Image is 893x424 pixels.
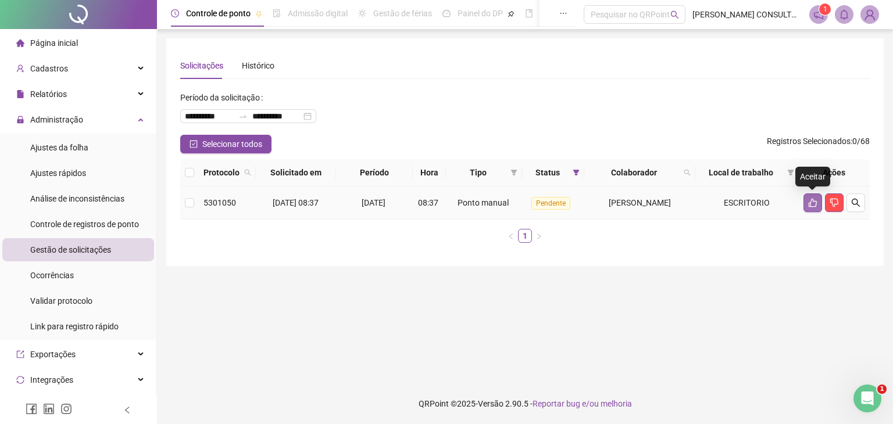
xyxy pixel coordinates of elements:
span: Local de trabalho [700,166,783,179]
span: file-done [273,9,281,17]
span: filter [508,164,520,181]
span: Protocolo [203,166,240,179]
span: filter [573,169,580,176]
li: 1 [518,229,532,243]
span: Integrações [30,375,73,385]
button: Selecionar todos [180,135,272,153]
span: Selecionar todos [202,138,262,150]
span: facebook [26,403,37,415]
span: left [123,406,131,414]
span: search [242,164,253,181]
span: Validar protocolo [30,296,92,306]
span: lock [16,116,24,124]
span: to [238,112,248,121]
span: left [508,233,515,240]
th: Solicitado em [256,159,336,186]
span: check-square [190,140,198,148]
span: Gestão de férias [373,9,432,18]
span: Pendente [531,197,570,210]
span: : 0 / 68 [767,135,870,153]
span: instagram [60,403,72,415]
span: file [16,90,24,98]
div: Ações [803,166,865,179]
span: [DATE] [362,198,385,207]
span: filter [510,169,517,176]
span: Exportações [30,350,76,359]
span: export [16,350,24,358]
div: Aceitar [795,167,830,186]
sup: 1 [819,3,831,15]
a: 1 [519,229,531,242]
span: book [525,9,533,17]
th: Hora [413,159,446,186]
li: Página anterior [504,229,518,243]
span: search [670,10,679,19]
span: Ocorrências [30,271,74,280]
span: Versão [478,399,503,408]
span: dislike [830,198,839,207]
span: Colaborador [589,166,678,179]
span: filter [785,164,796,181]
span: Página inicial [30,38,78,48]
span: clock-circle [171,9,179,17]
span: Relatórios [30,89,67,99]
span: Admissão digital [288,9,348,18]
span: Reportar bug e/ou melhoria [533,399,632,408]
div: Histórico [242,59,274,72]
span: Ajustes da folha [30,143,88,152]
span: [PERSON_NAME] CONSULTORIA DE NEGÓCIOS LTDA [692,8,802,21]
span: dashboard [442,9,451,17]
span: Ponto manual [458,198,509,207]
span: filter [570,164,582,181]
span: home [16,39,24,47]
span: pushpin [508,10,515,17]
img: 69251 [861,6,878,23]
span: Controle de ponto [186,9,251,18]
span: search [684,169,691,176]
span: [DATE] 08:37 [273,198,319,207]
button: left [504,229,518,243]
span: Gestão de solicitações [30,245,111,254]
span: Cadastros [30,64,68,73]
span: user-add [16,64,24,73]
span: 1 [877,385,887,394]
div: Solicitações [180,59,223,72]
th: Período [336,159,413,186]
span: 5301050 [203,198,236,207]
span: Administração [30,115,83,124]
span: pushpin [255,10,262,17]
span: search [681,164,693,181]
li: Próxima página [532,229,546,243]
span: Análise de inconsistências [30,194,124,203]
span: notification [813,9,824,20]
span: search [851,198,860,207]
span: Painel do DP [458,9,503,18]
iframe: Intercom live chat [853,385,881,412]
span: 08:37 [418,198,438,207]
label: Período da solicitação [180,88,267,107]
span: swap-right [238,112,248,121]
span: Controle de registros de ponto [30,220,139,229]
span: [PERSON_NAME] [609,198,671,207]
span: filter [787,169,794,176]
span: right [535,233,542,240]
span: bell [839,9,849,20]
span: Status [527,166,568,179]
span: sync [16,376,24,384]
span: linkedin [43,403,55,415]
footer: QRPoint © 2025 - 2.90.5 - [157,383,893,424]
span: Ajustes rápidos [30,168,86,178]
span: Registros Selecionados [767,136,851,146]
span: Link para registro rápido [30,322,119,331]
span: search [244,169,251,176]
td: ESCRITORIO [695,186,799,220]
span: 1 [823,5,827,13]
span: sun [358,9,366,17]
span: like [808,198,817,207]
span: ellipsis [559,9,567,17]
span: Tipo [451,166,506,179]
button: right [532,229,546,243]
